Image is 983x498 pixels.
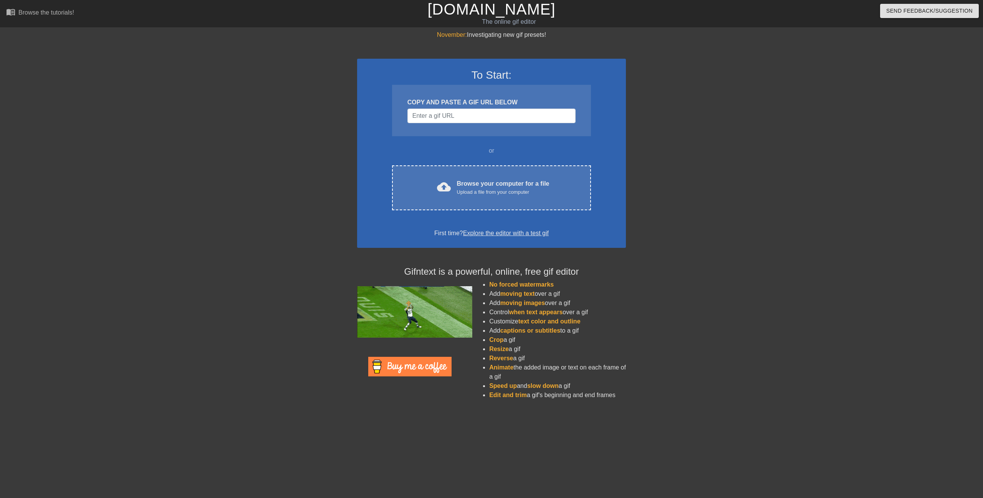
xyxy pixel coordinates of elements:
[331,17,686,26] div: The online gif editor
[489,346,509,352] span: Resize
[500,290,535,297] span: moving text
[357,266,626,277] h4: Gifntext is a powerful, online, free gif editor
[368,357,452,376] img: Buy Me A Coffee
[489,363,626,381] li: the added image or text on each frame of a gif
[489,335,626,345] li: a gif
[437,31,467,38] span: November:
[500,327,560,334] span: captions or subtitles
[489,317,626,326] li: Customize
[886,6,973,16] span: Send Feedback/Suggestion
[489,381,626,391] li: and a gif
[489,281,554,288] span: No forced watermarks
[489,383,517,389] span: Speed up
[489,355,513,361] span: Reverse
[489,364,513,371] span: Animate
[6,7,15,16] span: menu_book
[457,179,549,196] div: Browse your computer for a file
[427,1,555,18] a: [DOMAIN_NAME]
[509,309,563,315] span: when text appears
[489,298,626,308] li: Add over a gif
[463,230,549,236] a: Explore the editor with a test gif
[367,69,616,82] h3: To Start:
[357,30,626,40] div: Investigating new gif presets!
[18,9,74,16] div: Browse the tutorials!
[457,188,549,196] div: Upload a file from your computer
[518,318,581,325] span: text color and outline
[489,289,626,298] li: Add over a gif
[489,345,626,354] li: a gif
[489,336,503,343] span: Crop
[527,383,559,389] span: slow down
[500,300,545,306] span: moving images
[489,354,626,363] li: a gif
[489,391,626,400] li: a gif's beginning and end frames
[489,326,626,335] li: Add to a gif
[407,109,576,123] input: Username
[489,308,626,317] li: Control over a gif
[489,392,527,398] span: Edit and trim
[437,180,451,194] span: cloud_upload
[377,146,606,155] div: or
[367,229,616,238] div: First time?
[6,7,74,19] a: Browse the tutorials!
[407,98,576,107] div: COPY AND PASTE A GIF URL BELOW
[357,286,472,338] img: football_small.gif
[880,4,979,18] button: Send Feedback/Suggestion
